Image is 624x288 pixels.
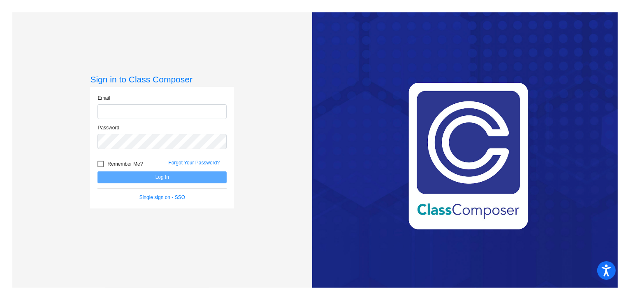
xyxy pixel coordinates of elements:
[97,94,110,102] label: Email
[107,159,143,169] span: Remember Me?
[97,124,119,131] label: Password
[168,160,220,166] a: Forgot Your Password?
[90,74,234,84] h3: Sign in to Class Composer
[139,194,185,200] a: Single sign on - SSO
[97,171,227,183] button: Log In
